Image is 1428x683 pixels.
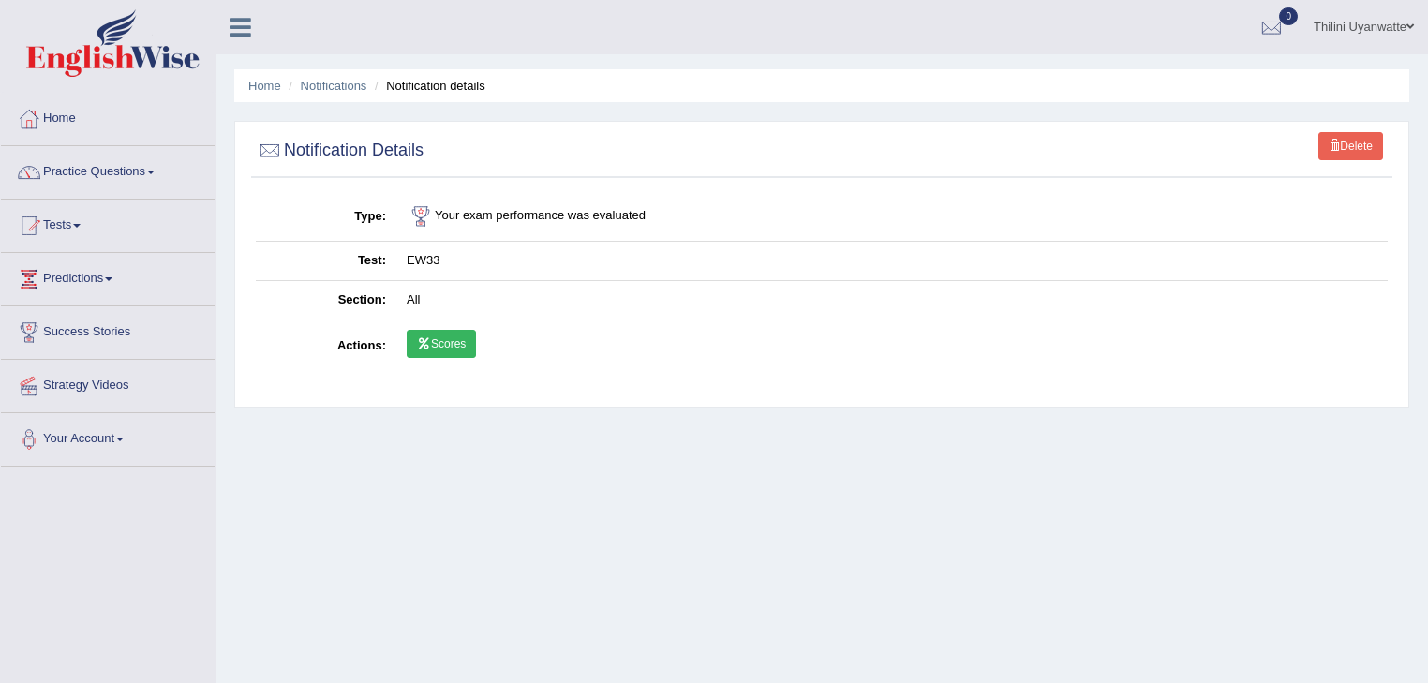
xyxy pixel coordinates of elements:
span: 0 [1279,7,1298,25]
a: Scores [407,330,476,358]
a: Your Account [1,413,215,460]
a: Practice Questions [1,146,215,193]
a: Strategy Videos [1,360,215,407]
a: Delete [1318,132,1383,160]
th: Test [256,242,396,281]
a: Notifications [301,79,367,93]
h2: Notification Details [256,137,424,165]
td: All [396,280,1388,319]
a: Success Stories [1,306,215,353]
th: Section [256,280,396,319]
td: EW33 [396,242,1388,281]
a: Predictions [1,253,215,300]
td: Your exam performance was evaluated [396,192,1388,242]
a: Home [1,93,215,140]
th: Type [256,192,396,242]
li: Notification details [370,77,485,95]
a: Home [248,79,281,93]
a: Tests [1,200,215,246]
th: Actions [256,319,396,374]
